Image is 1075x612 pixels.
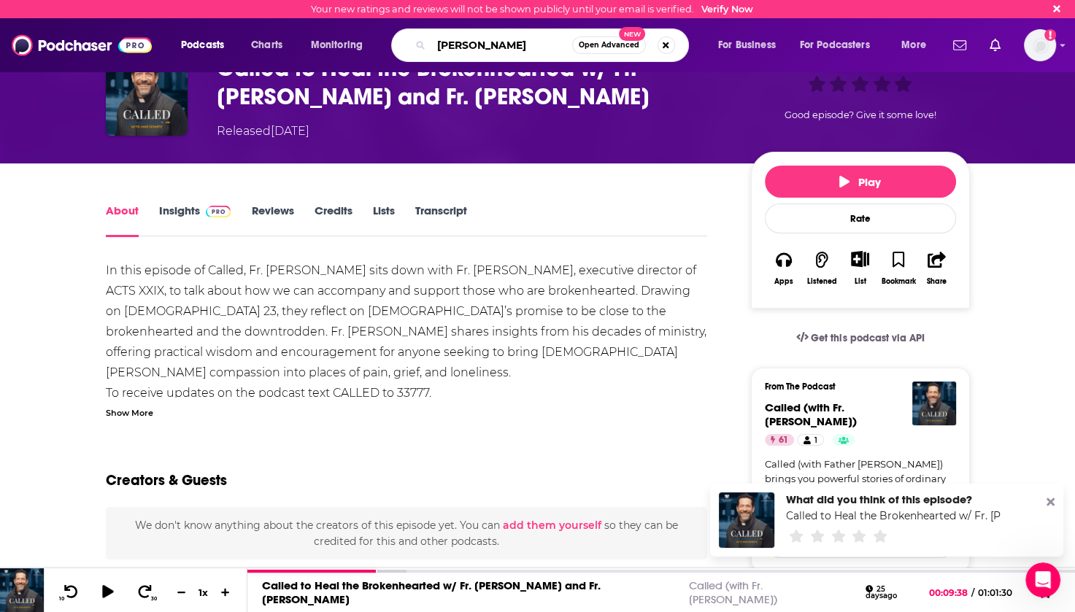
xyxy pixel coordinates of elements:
[765,166,956,198] button: Play
[719,492,774,548] img: Called to Heal the Brokenhearted w/ Fr. Mike Schmitz and Fr. John Riccardo
[790,34,891,57] button: open menu
[881,277,915,286] div: Bookmark
[807,277,837,286] div: Listened
[1024,29,1056,61] button: Show profile menu
[785,109,936,120] span: Good episode? Give it some love!
[971,587,974,598] span: /
[839,175,881,189] span: Play
[765,457,956,514] a: Called (with Father [PERSON_NAME]) brings you powerful stories of ordinary people living extraord...
[929,587,971,598] span: 00:09:38
[579,42,639,49] span: Open Advanced
[151,596,157,602] span: 30
[206,206,231,217] img: Podchaser Pro
[217,54,728,111] h1: Called to Heal the Brokenhearted w/ Fr. Mike Schmitz and Fr. John Riccardo
[1025,562,1060,597] iframe: Intercom live chat
[1044,29,1056,41] svg: Email not verified
[786,492,1001,506] div: What did you think of this episode?
[912,381,956,425] img: Called (with Fr. Mike Schmitz)
[12,31,152,59] img: Podchaser - Follow, Share and Rate Podcasts
[974,587,1027,598] span: 01:01:30
[262,578,601,606] a: Called to Heal the Brokenhearted w/ Fr. [PERSON_NAME] and Fr. [PERSON_NAME]
[311,4,753,15] div: Your new ratings and reviews will not be shown publicly until your email is verified.
[171,34,243,57] button: open menu
[217,123,309,140] div: Released [DATE]
[765,381,944,392] h3: From The Podcast
[56,584,84,602] button: 10
[59,596,64,602] span: 10
[984,33,1006,58] a: Show notifications dropdown
[106,471,227,489] h2: Creators & Guests
[619,27,645,41] span: New
[1024,29,1056,61] span: Logged in as kimmiveritas
[814,433,817,448] span: 1
[800,35,870,55] span: For Podcasters
[106,260,708,444] div: In this episode of Called, Fr. [PERSON_NAME] sits down with Fr. [PERSON_NAME], executive director...
[431,34,572,57] input: Search podcasts, credits, & more...
[917,241,955,295] button: Share
[927,277,947,286] div: Share
[891,34,944,57] button: open menu
[774,277,793,286] div: Apps
[765,434,794,446] a: 61
[779,433,788,448] span: 61
[866,585,917,600] div: 25 days ago
[947,33,972,58] a: Show notifications dropdown
[503,519,601,531] button: add them yourself
[251,204,293,237] a: Reviews
[765,400,857,428] span: Called (with Fr. [PERSON_NAME])
[251,35,282,55] span: Charts
[135,519,678,548] span: We don't know anything about the creators of this episode yet . You can so they can be credited f...
[811,332,924,344] span: Get this podcast via API
[708,34,794,57] button: open menu
[159,204,231,237] a: InsightsPodchaser Pro
[879,241,917,295] button: Bookmark
[718,35,776,55] span: For Business
[901,35,926,55] span: More
[701,4,753,15] a: Verify Now
[132,584,160,602] button: 30
[689,578,777,606] a: Called (with Fr. [PERSON_NAME])
[314,204,352,237] a: Credits
[797,434,823,446] a: 1
[191,586,216,598] div: 1 x
[415,204,466,237] a: Transcript
[765,400,857,428] a: Called (with Fr. Mike Schmitz)
[845,251,875,267] button: Show More Button
[301,34,382,57] button: open menu
[311,35,363,55] span: Monitoring
[106,204,139,237] a: About
[785,320,936,356] a: Get this podcast via API
[106,54,188,136] img: Called to Heal the Brokenhearted w/ Fr. Mike Schmitz and Fr. John Riccardo
[855,276,866,286] div: List
[1024,29,1056,61] img: User Profile
[242,34,291,57] a: Charts
[841,241,879,295] div: Show More ButtonList
[405,28,703,62] div: Search podcasts, credits, & more...
[765,204,956,233] div: Rate
[372,204,394,237] a: Lists
[572,36,646,54] button: Open AdvancedNew
[181,35,224,55] span: Podcasts
[803,241,841,295] button: Listened
[765,241,803,295] button: Apps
